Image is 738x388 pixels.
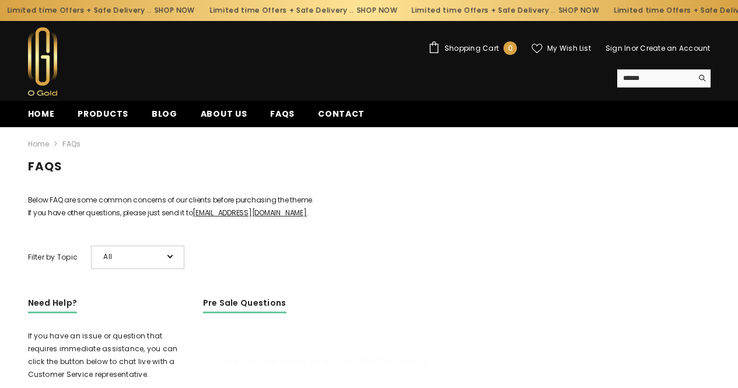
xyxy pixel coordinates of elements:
a: Home [28,138,50,151]
a: Create an Account [640,43,710,53]
a: Shopping Cart [428,41,517,55]
a: Blog [140,107,189,127]
span: FAQs [62,138,81,151]
img: Ogold Shop [28,27,57,96]
a: Contact [306,107,376,127]
span: 0 [508,42,513,55]
span: or [631,43,638,53]
h3: Need Help? [28,296,78,313]
p: Below FAQ are some common concerns of our clients before purchasing the theme. If you have other ... [28,194,711,219]
a: Sign In [606,43,631,53]
span: All [103,250,162,263]
span: Shopping Cart [445,45,499,52]
div: How can I purchase gold from [PERSON_NAME]? [203,345,711,378]
a: [EMAIL_ADDRESS][DOMAIN_NAME] [193,208,306,218]
h3: Pre Sale Questions [203,296,286,313]
span: About us [201,108,247,120]
summary: Search [617,69,711,88]
span: My Wish List [547,45,591,52]
h1: FAQs [28,155,711,187]
a: SHOP NOW [553,4,594,17]
a: Products [66,107,140,127]
span: Blog [152,108,177,120]
a: SHOP NOW [351,4,392,17]
div: Limited time Offers + Safe Delivery .. [399,1,601,20]
nav: breadcrumbs [28,132,711,156]
span: Products [78,108,128,120]
span: Contact [318,108,365,120]
span: FAQs [270,108,295,120]
a: Home [16,107,67,127]
button: Search [692,69,711,87]
span: Home [28,108,55,120]
div: Limited time Offers + Safe Delivery .. [197,1,399,20]
span: Filter by Topic [28,251,78,264]
a: About us [189,107,259,127]
a: FAQs [258,107,306,127]
div: All [91,246,184,269]
a: My Wish List [531,43,591,54]
a: SHOP NOW [149,4,190,17]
